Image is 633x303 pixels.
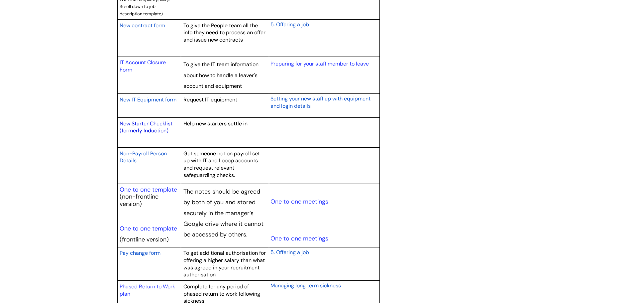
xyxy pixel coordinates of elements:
a: New IT Equipment form [120,95,176,103]
span: Pay change form [120,249,160,256]
a: IT Account Closure Form [120,59,166,73]
a: Non-Payroll Person Details [120,149,167,165]
a: Pay change form [120,249,160,257]
span: New contract form [120,22,165,29]
span: Non-Payroll Person Details [120,150,167,164]
a: One to one template [120,186,177,194]
span: New IT Equipment form [120,96,176,103]
span: 5. Offering a job [270,21,309,28]
span: Get someone not on payroll set up with IT and Looop accounts and request relevant safeguarding ch... [183,150,260,179]
td: (frontline version) [117,221,181,247]
a: One to one meetings [270,198,328,206]
span: 5. Offering a job [270,249,309,256]
span: Managing long term sickness [270,282,341,289]
a: 5. Offering a job [270,20,309,28]
span: To get additional authorisation for offering a higher salary than what was agreed in your recruit... [183,249,266,278]
a: Phased Return to Work plan [120,283,175,297]
span: To give the IT team information about how to handle a leaver's account and equipment [183,61,259,89]
span: Request IT equipment [183,96,237,103]
span: Help new starters settle in [183,120,248,127]
a: New Starter Checklist (formerly Induction) [120,120,172,134]
p: (non-frontline version) [120,193,179,208]
span: To give the People team all the info they need to process an offer and issue new contracts [183,22,265,43]
a: New contract form [120,21,165,29]
a: 5. Offering a job [270,248,309,256]
a: Setting your new staff up with equipment and login details [270,94,370,110]
a: One to one meetings [270,234,328,242]
span: Setting your new staff up with equipment and login details [270,95,370,109]
a: Managing long term sickness [270,281,341,289]
a: Preparing for your staff member to leave [270,60,369,67]
a: One to one template [120,225,177,232]
td: The notes should be agreed by both of you and stored securely in the manager’s Google drive where... [181,184,269,247]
